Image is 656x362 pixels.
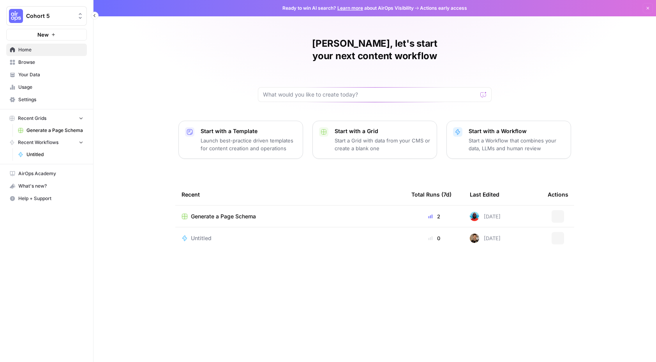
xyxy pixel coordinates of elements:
[191,234,212,242] span: Untitled
[14,148,87,161] a: Untitled
[470,234,479,243] img: 36rz0nf6lyfqsoxlb67712aiq2cf
[470,234,501,243] div: [DATE]
[6,112,87,124] button: Recent Grids
[470,212,479,221] img: om7kq3n9tbr8divsi7z55l59x7jq
[182,184,399,205] div: Recent
[411,184,451,205] div: Total Runs (7d)
[7,180,86,192] div: What's new?
[548,184,568,205] div: Actions
[6,93,87,106] a: Settings
[18,195,83,202] span: Help + Support
[420,5,467,12] span: Actions early access
[411,213,457,220] div: 2
[282,5,414,12] span: Ready to win AI search? about AirOps Visibility
[191,213,256,220] span: Generate a Page Schema
[18,170,83,177] span: AirOps Academy
[26,127,83,134] span: Generate a Page Schema
[18,84,83,91] span: Usage
[6,44,87,56] a: Home
[335,137,430,152] p: Start a Grid with data from your CMS or create a blank one
[9,9,23,23] img: Cohort 5 Logo
[312,121,437,159] button: Start with a GridStart a Grid with data from your CMS or create a blank one
[258,37,492,62] h1: [PERSON_NAME], let's start your next content workflow
[469,127,564,135] p: Start with a Workflow
[201,137,296,152] p: Launch best-practice driven templates for content creation and operations
[37,31,49,39] span: New
[18,139,58,146] span: Recent Workflows
[6,29,87,40] button: New
[470,212,501,221] div: [DATE]
[337,5,363,11] a: Learn more
[26,151,83,158] span: Untitled
[201,127,296,135] p: Start with a Template
[6,180,87,192] button: What's new?
[14,124,87,137] a: Generate a Page Schema
[182,234,399,242] a: Untitled
[6,81,87,93] a: Usage
[6,56,87,69] a: Browse
[178,121,303,159] button: Start with a TemplateLaunch best-practice driven templates for content creation and operations
[18,59,83,66] span: Browse
[6,69,87,81] a: Your Data
[411,234,457,242] div: 0
[335,127,430,135] p: Start with a Grid
[6,167,87,180] a: AirOps Academy
[182,213,399,220] a: Generate a Page Schema
[446,121,571,159] button: Start with a WorkflowStart a Workflow that combines your data, LLMs and human review
[18,46,83,53] span: Home
[6,137,87,148] button: Recent Workflows
[6,192,87,205] button: Help + Support
[469,137,564,152] p: Start a Workflow that combines your data, LLMs and human review
[263,91,477,98] input: What would you like to create today?
[470,184,499,205] div: Last Edited
[6,6,87,26] button: Workspace: Cohort 5
[18,115,46,122] span: Recent Grids
[18,96,83,103] span: Settings
[26,12,73,20] span: Cohort 5
[18,71,83,78] span: Your Data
